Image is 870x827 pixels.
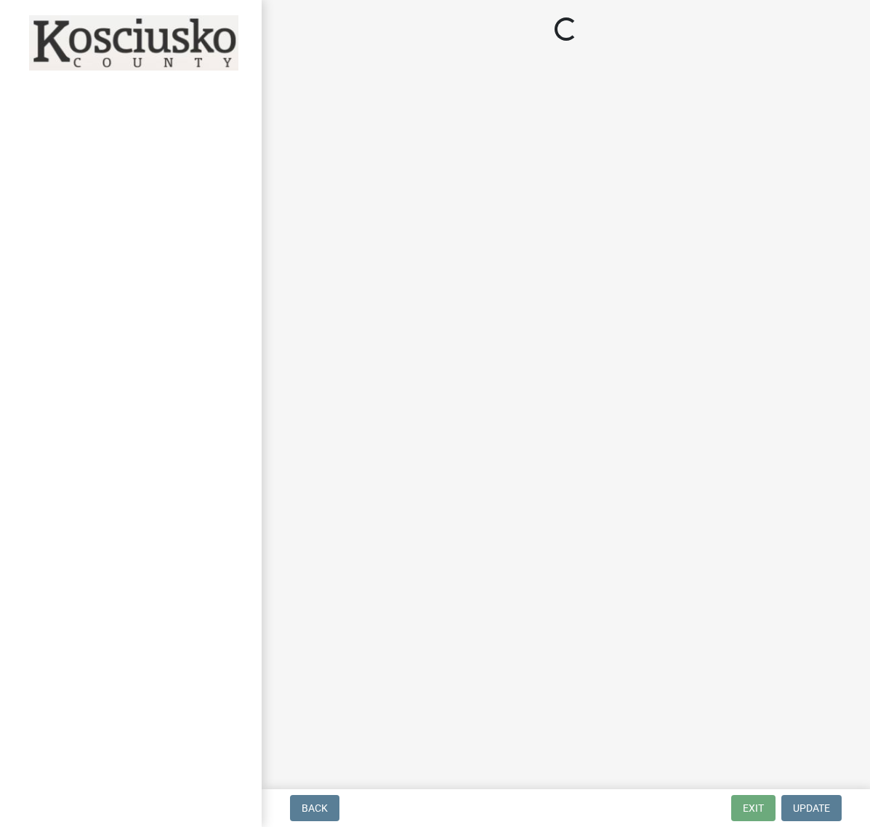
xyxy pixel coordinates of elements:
button: Exit [731,795,776,821]
button: Back [290,795,339,821]
span: Update [793,802,830,814]
img: Kosciusko County, Indiana [29,15,238,71]
span: Back [302,802,328,814]
button: Update [781,795,842,821]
